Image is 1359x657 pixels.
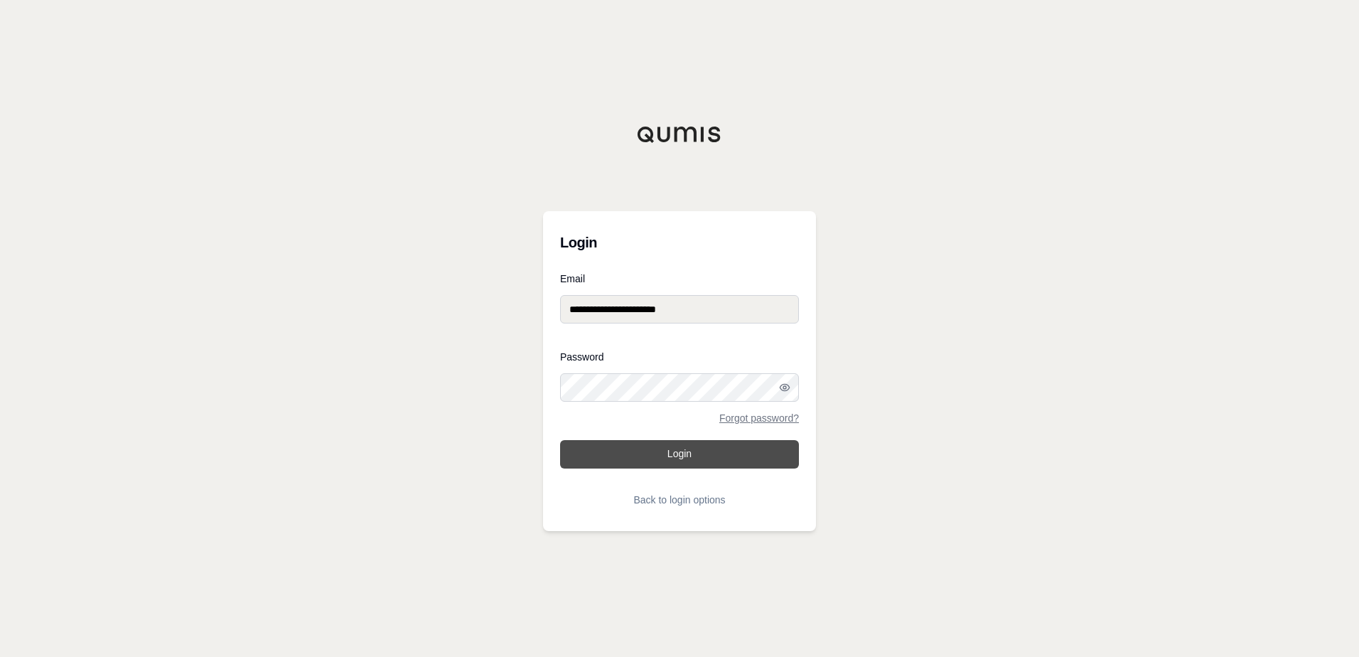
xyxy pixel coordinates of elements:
label: Password [560,352,799,362]
a: Forgot password? [719,413,799,423]
button: Login [560,440,799,469]
label: Email [560,274,799,284]
button: Back to login options [560,486,799,514]
h3: Login [560,228,799,257]
img: Qumis [637,126,722,143]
